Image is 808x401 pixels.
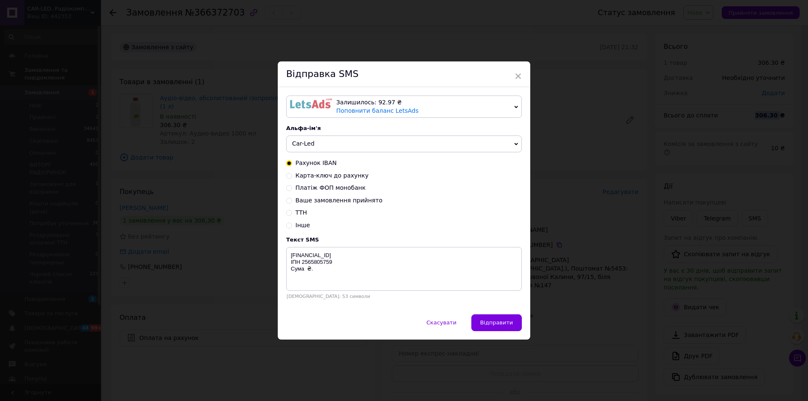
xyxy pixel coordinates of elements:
span: Ваше замовлення прийнято [295,197,383,204]
span: Інше [295,222,310,228]
div: [DEMOGRAPHIC_DATA]: 53 символи [286,294,522,299]
div: Відправка SMS [278,61,530,87]
span: Карта-ключ до рахунку [295,172,369,179]
textarea: [FINANCIAL_ID] ІПН 2565805759 Cума ₴. [286,247,522,291]
span: Платіж ФОП монобанк [295,184,366,191]
span: Car-Led [292,140,314,147]
span: ТТН [295,209,307,216]
span: Рахунок IBAN [295,159,337,166]
div: Залишилось: 92.97 ₴ [336,98,511,107]
span: Відправити [480,319,513,326]
span: × [514,69,522,83]
a: Поповнити баланс LetsAds [336,107,419,114]
span: Альфа-ім'я [286,125,321,131]
div: Текст SMS [286,236,522,243]
button: Скасувати [417,314,465,331]
button: Відправити [471,314,522,331]
span: Скасувати [426,319,456,326]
